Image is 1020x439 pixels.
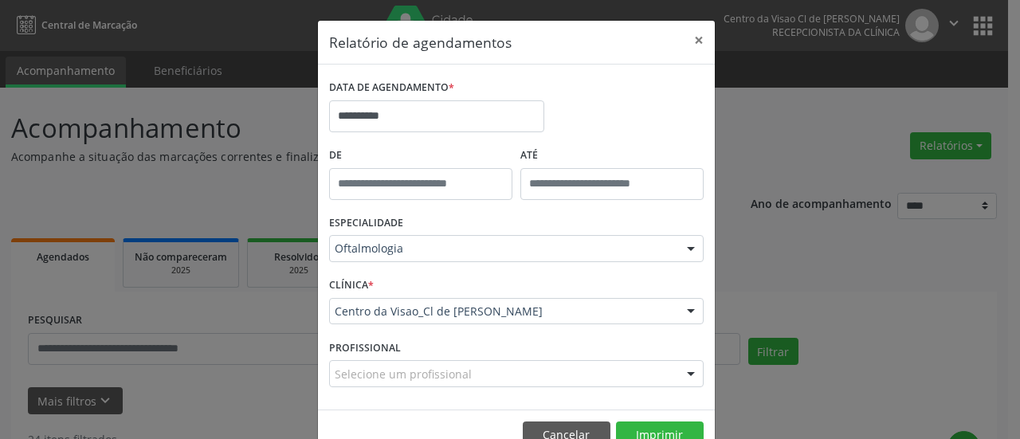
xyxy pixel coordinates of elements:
label: De [329,143,512,168]
label: ATÉ [520,143,704,168]
label: CLÍNICA [329,273,374,298]
h5: Relatório de agendamentos [329,32,512,53]
span: Selecione um profissional [335,366,472,382]
label: DATA DE AGENDAMENTO [329,76,454,100]
span: Oftalmologia [335,241,671,257]
span: Centro da Visao_Cl de [PERSON_NAME] [335,304,671,319]
button: Close [683,21,715,60]
label: PROFISSIONAL [329,335,401,360]
label: ESPECIALIDADE [329,211,403,236]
